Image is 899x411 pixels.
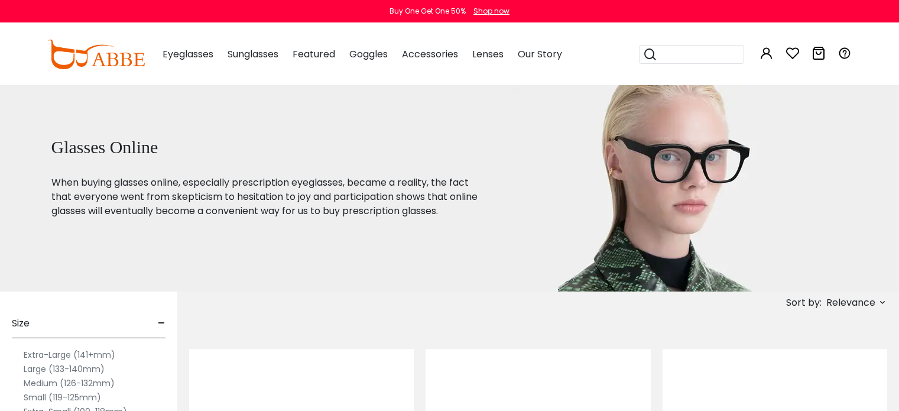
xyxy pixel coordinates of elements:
div: Buy One Get One 50% [390,6,466,17]
h1: Glasses Online [51,137,482,158]
label: Medium (126-132mm) [24,376,115,390]
label: Small (119-125mm) [24,390,101,404]
a: Shop now [468,6,509,16]
span: Eyeglasses [163,47,213,61]
span: Lenses [472,47,504,61]
span: Relevance [826,292,875,313]
span: Goggles [349,47,388,61]
span: Sunglasses [228,47,278,61]
label: Large (133-140mm) [24,362,105,376]
span: Featured [293,47,335,61]
span: - [158,309,165,338]
span: Sort by: [786,296,822,309]
label: Extra-Large (141+mm) [24,348,115,362]
span: Accessories [402,47,458,61]
img: glasses online [511,85,811,292]
span: Our Story [518,47,562,61]
p: When buying glasses online, especially prescription eyeglasses, became a reality, the fact that e... [51,176,482,218]
img: abbeglasses.com [48,40,145,69]
span: Size [12,309,30,338]
div: Shop now [473,6,509,17]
